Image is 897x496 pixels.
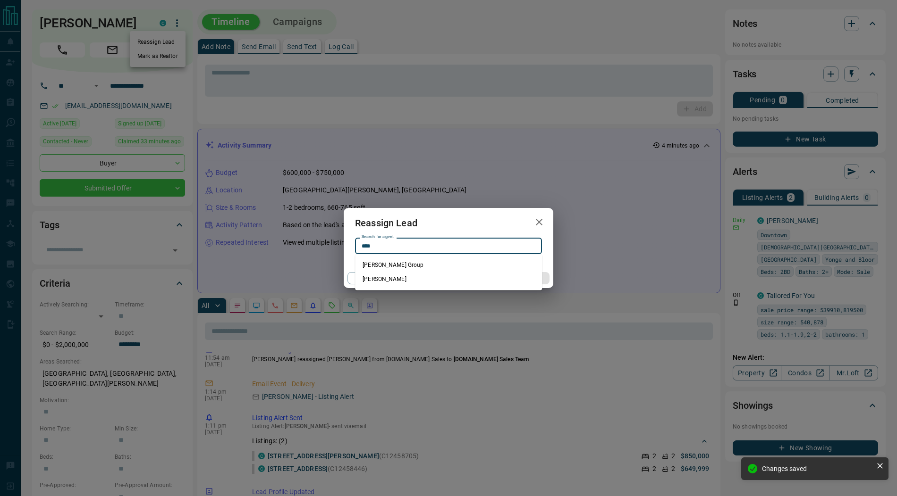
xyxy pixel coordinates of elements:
h2: Reassign Lead [344,208,429,238]
li: [PERSON_NAME] Group [355,258,542,272]
div: Changes saved [762,465,872,472]
button: Cancel [347,272,428,284]
li: [PERSON_NAME] [355,272,542,286]
label: Search for agent [362,234,394,240]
